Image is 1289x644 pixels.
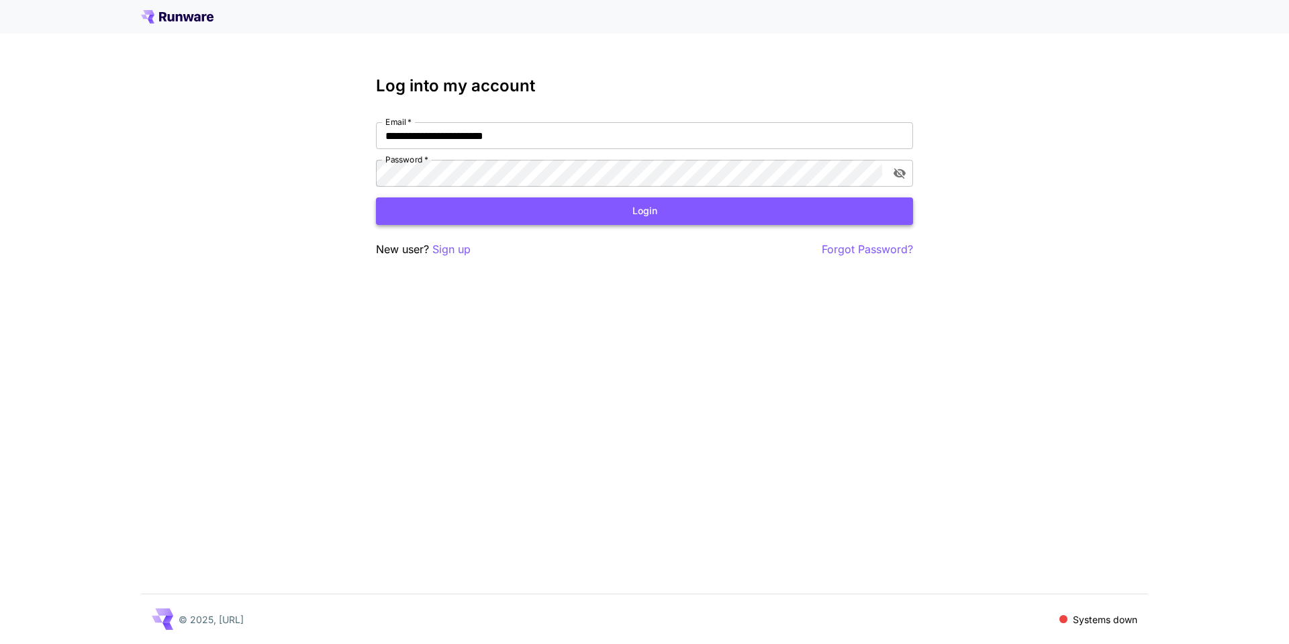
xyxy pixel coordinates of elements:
p: © 2025, [URL] [179,612,244,627]
button: toggle password visibility [888,161,912,185]
label: Password [385,154,428,165]
label: Email [385,116,412,128]
h3: Log into my account [376,77,913,95]
p: New user? [376,241,471,258]
p: Systems down [1073,612,1137,627]
button: Login [376,197,913,225]
button: Forgot Password? [822,241,913,258]
button: Sign up [432,241,471,258]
